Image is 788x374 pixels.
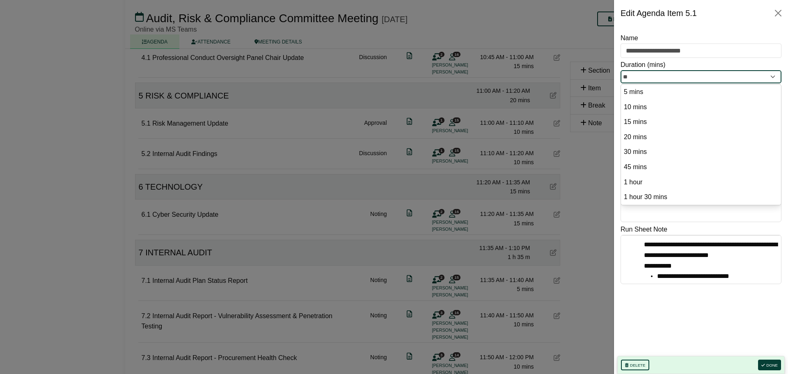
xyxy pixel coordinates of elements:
[758,360,781,370] button: Done
[623,162,779,173] option: 45 mins
[621,130,781,145] li: 20
[621,7,697,20] div: Edit Agenda Item 5.1
[621,33,638,44] label: Name
[621,60,665,70] label: Duration (mins)
[621,145,781,160] li: 30
[623,147,779,158] option: 30 mins
[623,117,779,128] option: 15 mins
[772,7,785,20] button: Close
[621,100,781,115] li: 10
[623,102,779,113] option: 10 mins
[623,87,779,98] option: 5 mins
[623,177,779,188] option: 1 hour
[623,192,779,203] option: 1 hour 30 mins
[621,224,667,235] label: Run Sheet Note
[621,115,781,130] li: 15
[623,132,779,143] option: 20 mins
[621,85,781,100] li: 5
[621,190,781,205] li: 90
[621,360,649,370] button: Delete
[621,160,781,175] li: 45
[621,175,781,190] li: 60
